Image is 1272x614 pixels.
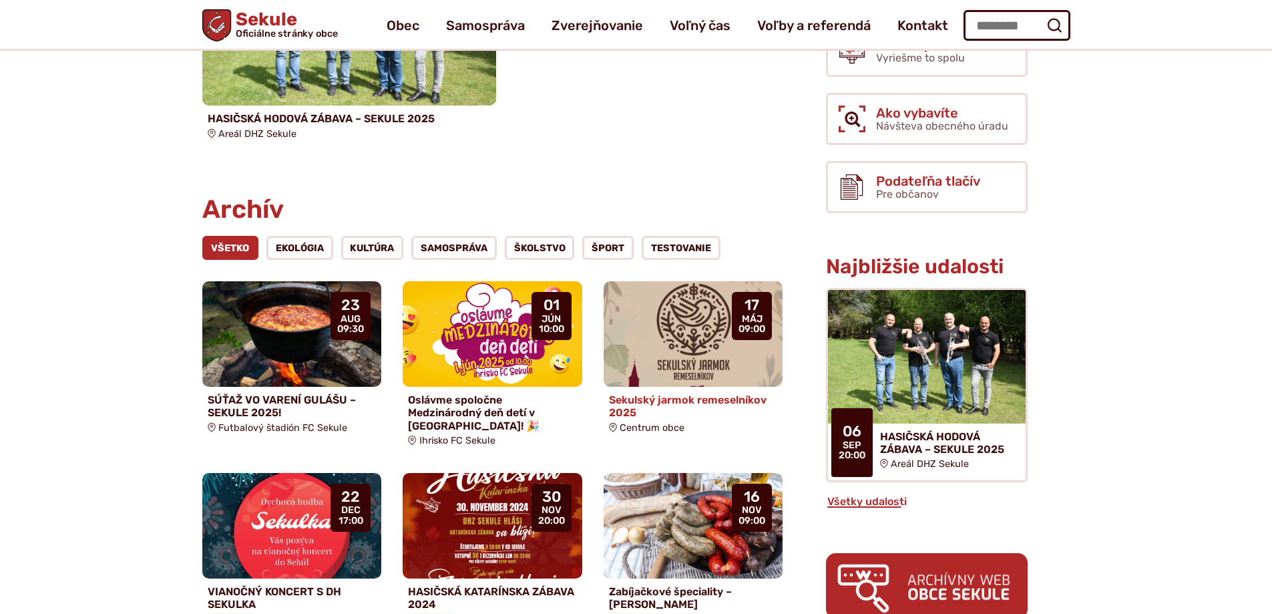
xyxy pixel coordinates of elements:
[337,324,364,335] span: 09:30
[539,324,564,335] span: 10:00
[202,9,231,41] img: Prejsť na domovskú stránku
[738,297,765,313] span: 17
[411,236,497,260] a: Samospráva
[538,505,565,516] span: nov
[339,505,363,516] span: dec
[738,516,765,526] span: 09:00
[609,585,778,611] h4: Zabíjačkové špeciality – [PERSON_NAME]
[337,297,364,313] span: 23
[620,422,684,434] span: Centrum obce
[539,314,564,325] span: jún
[897,7,948,44] a: Kontakt
[839,424,865,440] span: 06
[387,7,419,44] a: Obec
[208,394,377,419] h4: SÚŤAŽ VO VARENÍ GULÁŠU – SEKULE 2025!
[876,106,1008,120] span: Ako vybavíte
[446,7,525,44] a: Samospráva
[642,236,720,260] a: Testovanie
[339,489,363,505] span: 22
[826,288,1028,482] a: HASIČSKÁ HODOVÁ ZÁBAVA – SEKULE 2025 Areál DHZ Sekule 06 sep 20:00
[218,128,296,140] span: Areál DHZ Sekule
[670,7,730,44] a: Voľný čas
[738,489,765,505] span: 16
[202,281,382,438] a: SÚŤAŽ VO VARENÍ GULÁŠU – SEKULE 2025! Futbalový štadión FC Sekule 23 aug 09:30
[538,489,565,505] span: 30
[738,314,765,325] span: máj
[826,495,908,508] a: Všetky udalosti
[876,188,939,200] span: Pre občanov
[604,281,783,438] a: Sekulský jarmok remeselníkov 2025 Centrum obce 17 máj 09:00
[341,236,404,260] a: Kultúra
[876,120,1008,132] span: Návšteva obecného úradu
[839,440,865,451] span: sep
[403,281,582,451] a: Oslávme spoločne Medzinárodný deň detí v [GEOGRAPHIC_DATA]! 🎉 Ihrisko FC Sekule 01 jún 10:00
[880,430,1015,456] h4: HASIČSKÁ HODOVÁ ZÁBAVA – SEKULE 2025
[826,256,1028,278] h3: Najbližšie udalosti
[208,112,491,125] h4: HASIČSKÁ HODOVÁ ZÁBAVA – SEKULE 2025
[266,236,333,260] a: Ekológia
[419,435,495,446] span: Ihrisko FC Sekule
[891,458,969,470] span: Areál DHZ Sekule
[408,394,577,432] h4: Oslávme spoločne Medzinárodný deň detí v [GEOGRAPHIC_DATA]! 🎉
[235,29,338,38] span: Oficiálne stránky obce
[826,161,1028,213] a: Podateľňa tlačív Pre občanov
[538,516,565,526] span: 20:00
[757,7,871,44] a: Voľby a referendá
[582,236,634,260] a: Šport
[208,585,377,611] h4: VIANOČNÝ KONCERT S DH SEKULKA
[408,585,577,611] h4: HASIČSKÁ KATARÍNSKA ZÁBAVA 2024
[552,7,643,44] a: Zverejňovanie
[231,11,338,39] span: Sekule
[539,297,564,313] span: 01
[826,93,1028,145] a: Ako vybavíte Návšteva obecného úradu
[738,505,765,516] span: nov
[202,9,338,41] a: Logo Sekule, prejsť na domovskú stránku.
[202,196,783,224] h2: Archív
[505,236,575,260] a: ŠKOLSTVO
[876,174,980,188] span: Podateľňa tlačív
[839,450,865,461] span: 20:00
[337,314,364,325] span: aug
[218,422,347,434] span: Futbalový štadión FC Sekule
[202,236,259,260] a: Všetko
[738,324,765,335] span: 09:00
[876,51,965,64] span: Vyriešme to spolu
[609,394,778,419] h4: Sekulský jarmok remeselníkov 2025
[339,516,363,526] span: 17:00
